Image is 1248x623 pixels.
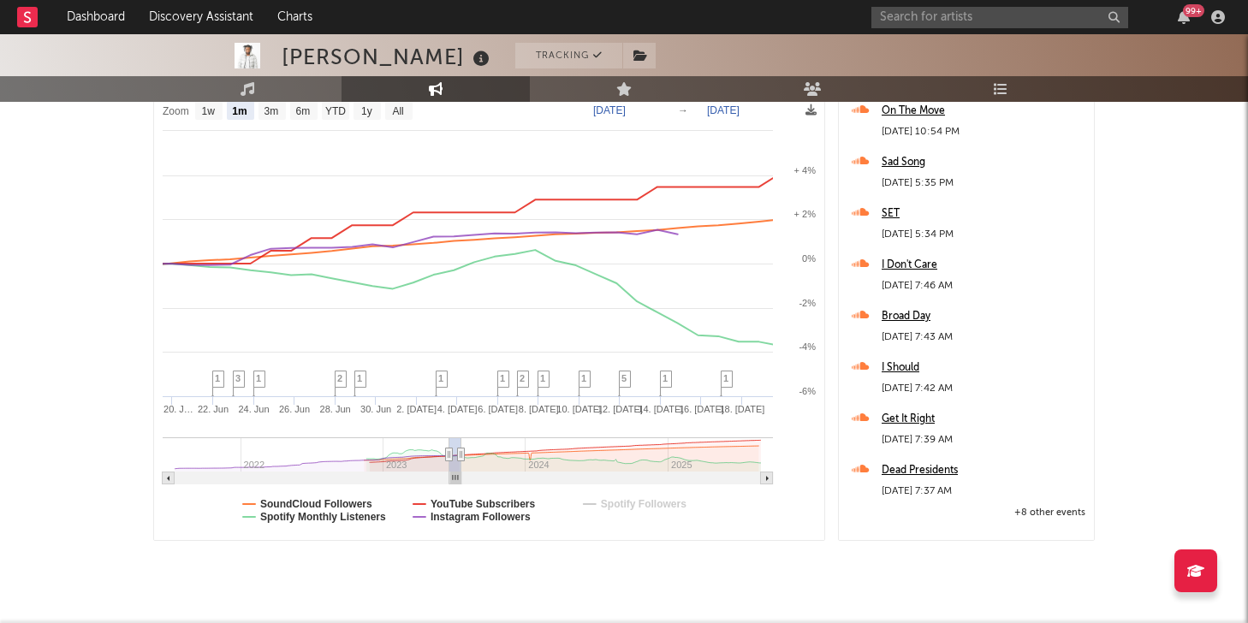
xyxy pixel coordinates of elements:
div: [DATE] 7:37 AM [882,481,1085,501]
text: Instagram Followers [431,511,531,523]
text: 30. Jun [360,404,391,414]
span: 3 [235,373,241,383]
text: [DATE] [707,104,740,116]
a: I Should [882,358,1085,378]
text: YTD [325,105,346,117]
div: [DATE] 7:39 AM [882,430,1085,450]
div: [DATE] 10:54 PM [882,122,1085,142]
text: -6% [799,386,816,396]
div: [DATE] 5:34 PM [882,224,1085,245]
text: 12. [DATE] [597,404,643,414]
text: 22. Jun [198,404,229,414]
text: [DATE] [593,104,626,116]
text: 18. [DATE] [719,404,764,414]
text: Spotify Monthly Listeners [260,511,386,523]
text: 6. [DATE] [478,404,518,414]
span: 1 [663,373,668,383]
a: Dead Presidents [882,460,1085,481]
a: Get It Right [882,409,1085,430]
text: 10. [DATE] [556,404,602,414]
div: [PERSON_NAME] [282,43,494,71]
text: SoundCloud Followers [260,498,372,510]
span: 2 [520,373,525,383]
div: [DATE] 7:43 AM [882,327,1085,347]
text: 28. Jun [320,404,351,414]
span: 2 [337,373,342,383]
a: On The Move [882,101,1085,122]
text: → [678,104,688,116]
text: + 4% [794,165,817,175]
span: 1 [540,373,545,383]
input: Search for artists [871,7,1128,28]
div: +8 other events [847,503,1085,524]
span: 1 [723,373,728,383]
text: YouTube Subscribers [431,498,536,510]
span: 1 [500,373,505,383]
text: 24. Jun [238,404,269,414]
a: Sad Song [882,152,1085,173]
span: 1 [581,373,586,383]
text: 0% [802,253,816,264]
text: 8. [DATE] [519,404,559,414]
a: SET [882,204,1085,224]
button: Tracking [515,43,622,68]
a: I Don't Care [882,255,1085,276]
text: 1w [202,105,216,117]
text: 20. J… [163,404,193,414]
span: 5 [621,373,627,383]
div: 99 + [1183,4,1204,17]
span: 1 [438,373,443,383]
text: 2. [DATE] [396,404,437,414]
span: 1 [357,373,362,383]
text: Zoom [163,105,189,117]
text: Spotify Followers [601,498,686,510]
span: 1 [215,373,220,383]
div: [DATE] 7:42 AM [882,378,1085,399]
text: 1m [232,105,247,117]
text: 14. [DATE] [638,404,683,414]
text: 3m [264,105,279,117]
text: -4% [799,341,816,352]
a: Broad Day [882,306,1085,327]
text: 26. Jun [279,404,310,414]
button: 99+ [1178,10,1190,24]
text: 4. [DATE] [437,404,478,414]
text: 1y [361,105,372,117]
text: -2% [799,298,816,308]
span: 1 [256,373,261,383]
text: 6m [296,105,311,117]
text: All [392,105,403,117]
div: [DATE] 7:46 AM [882,276,1085,296]
text: + 2% [794,209,817,219]
text: 16. [DATE] [679,404,724,414]
div: [DATE] 5:35 PM [882,173,1085,193]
